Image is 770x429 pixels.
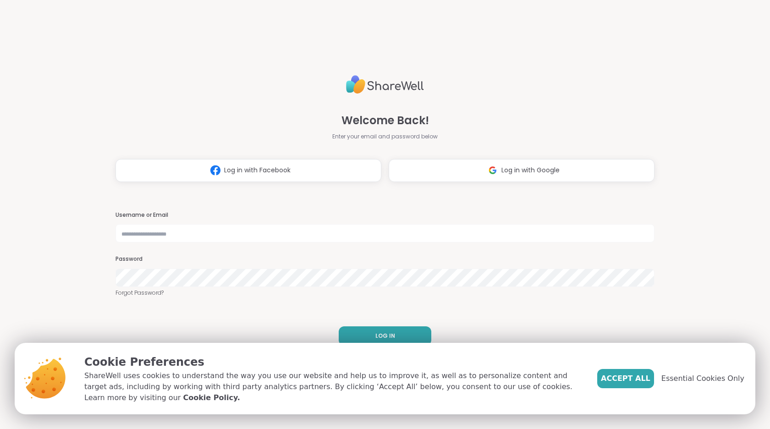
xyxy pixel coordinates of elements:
button: Accept All [597,369,654,388]
span: Enter your email and password below [332,132,438,141]
img: ShareWell Logomark [484,162,501,179]
p: ShareWell uses cookies to understand the way you use our website and help us to improve it, as we... [84,370,583,403]
button: LOG IN [339,326,431,346]
button: Log in with Google [389,159,654,182]
a: Forgot Password? [115,289,654,297]
img: ShareWell Logo [346,71,424,98]
button: Log in with Facebook [115,159,381,182]
h3: Password [115,255,654,263]
a: Cookie Policy. [183,392,240,403]
p: Cookie Preferences [84,354,583,370]
span: Log in with Google [501,165,560,175]
span: Log in with Facebook [224,165,291,175]
img: ShareWell Logomark [207,162,224,179]
span: LOG IN [375,332,395,340]
h3: Username or Email [115,211,654,219]
span: Welcome Back! [341,112,429,129]
span: Essential Cookies Only [661,373,744,384]
span: Accept All [601,373,650,384]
